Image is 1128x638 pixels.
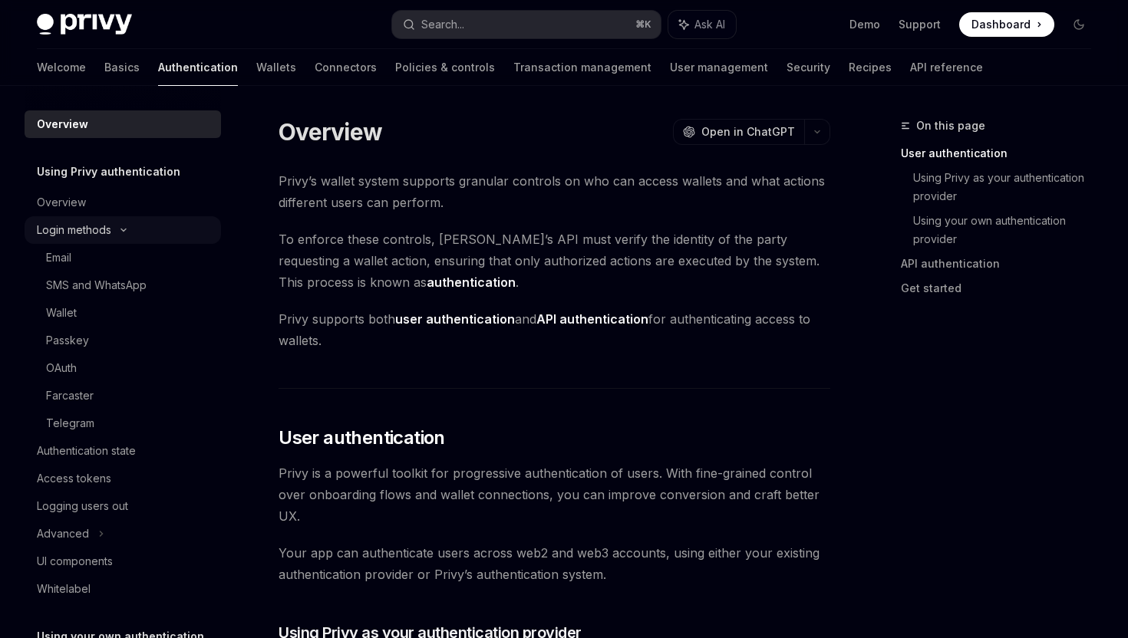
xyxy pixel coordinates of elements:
[901,141,1103,166] a: User authentication
[37,552,113,571] div: UI components
[279,542,830,585] span: Your app can authenticate users across web2 and web3 accounts, using either your existing authent...
[25,548,221,575] a: UI components
[315,49,377,86] a: Connectors
[25,354,221,382] a: OAuth
[25,271,221,299] a: SMS and WhatsApp
[279,462,830,527] span: Privy is a powerful toolkit for progressive authentication of users. With fine-grained control ov...
[37,115,88,133] div: Overview
[916,117,985,135] span: On this page
[37,14,132,35] img: dark logo
[25,299,221,327] a: Wallet
[959,12,1054,37] a: Dashboard
[427,275,516,290] strong: authentication
[25,327,221,354] a: Passkey
[46,414,94,432] div: Telegram
[536,311,648,327] strong: API authentication
[673,119,804,145] button: Open in ChatGPT
[25,437,221,465] a: Authentication state
[37,497,128,515] div: Logging users out
[37,580,91,598] div: Whitelabel
[256,49,296,86] a: Wallets
[635,18,651,31] span: ⌘ K
[392,11,660,38] button: Search...⌘K
[971,17,1031,32] span: Dashboard
[25,575,221,603] a: Whitelabel
[37,525,89,543] div: Advanced
[25,382,221,409] a: Farcaster
[46,359,77,377] div: OAuth
[421,15,464,34] div: Search...
[279,229,830,293] span: To enforce these controls, [PERSON_NAME]’s API must verify the identity of the party requesting a...
[25,409,221,437] a: Telegram
[104,49,140,86] a: Basics
[37,442,136,460] div: Authentication state
[910,49,983,86] a: API reference
[668,11,736,38] button: Ask AI
[913,166,1103,209] a: Using Privy as your authentication provider
[46,386,94,405] div: Farcaster
[899,17,941,32] a: Support
[46,276,147,294] div: SMS and WhatsApp
[694,17,725,32] span: Ask AI
[913,209,1103,252] a: Using your own authentication provider
[46,248,71,267] div: Email
[25,189,221,216] a: Overview
[787,49,830,86] a: Security
[849,17,880,32] a: Demo
[279,118,382,146] h1: Overview
[25,110,221,138] a: Overview
[37,221,111,239] div: Login methods
[25,492,221,520] a: Logging users out
[901,252,1103,276] a: API authentication
[1067,12,1091,37] button: Toggle dark mode
[849,49,892,86] a: Recipes
[46,304,77,322] div: Wallet
[901,276,1103,301] a: Get started
[25,244,221,271] a: Email
[279,170,830,213] span: Privy’s wallet system supports granular controls on who can access wallets and what actions diffe...
[395,49,495,86] a: Policies & controls
[279,308,830,351] span: Privy supports both and for authenticating access to wallets.
[37,469,111,488] div: Access tokens
[158,49,238,86] a: Authentication
[25,465,221,492] a: Access tokens
[37,163,180,181] h5: Using Privy authentication
[279,426,445,450] span: User authentication
[670,49,768,86] a: User management
[37,49,86,86] a: Welcome
[513,49,651,86] a: Transaction management
[37,193,86,212] div: Overview
[395,311,515,327] strong: user authentication
[46,331,89,350] div: Passkey
[701,124,795,140] span: Open in ChatGPT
